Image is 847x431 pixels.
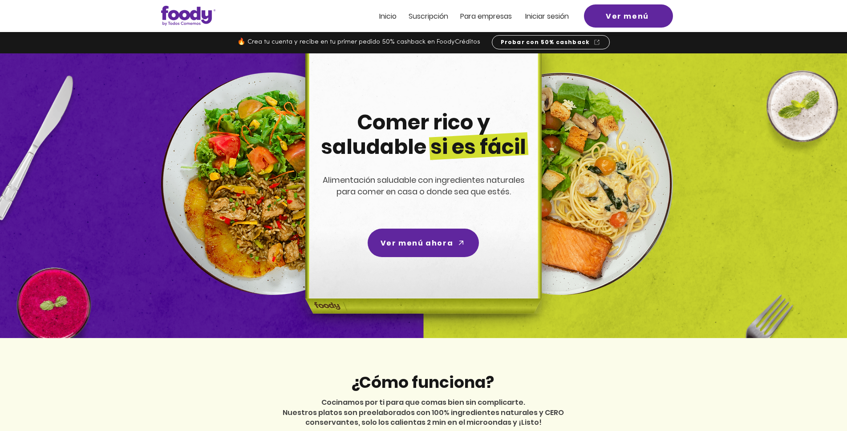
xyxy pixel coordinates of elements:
span: Iniciar sesión [525,11,569,21]
span: Ver menú ahora [381,238,453,249]
span: ra empresas [469,11,512,21]
span: Inicio [379,11,397,21]
a: Ver menú ahora [368,229,479,257]
img: left-dish-compress.png [161,73,384,295]
span: Pa [460,11,469,21]
span: ¿Cómo funciona? [351,371,494,394]
a: Ver menú [584,4,673,28]
span: Probar con 50% cashback [501,38,590,46]
span: 🔥 Crea tu cuenta y recibe en tu primer pedido 50% cashback en FoodyCréditos [237,39,480,45]
iframe: Messagebird Livechat Widget [795,379,838,422]
span: Suscripción [409,11,448,21]
span: Cocinamos por ti para que comas bien sin complicarte. [321,397,525,407]
a: Iniciar sesión [525,12,569,20]
span: Alimentación saludable con ingredientes naturales para comer en casa o donde sea que estés. [323,174,525,197]
a: Para empresas [460,12,512,20]
span: Comer rico y saludable si es fácil [321,108,526,161]
span: Nuestros platos son preelaborados con 100% ingredientes naturales y CERO conservantes, solo los c... [283,407,564,427]
a: Inicio [379,12,397,20]
img: Logo_Foody V2.0.0 (3).png [161,6,215,26]
a: Probar con 50% cashback [492,35,610,49]
span: Ver menú [606,11,649,22]
img: headline-center-compress.png [280,53,563,338]
a: Suscripción [409,12,448,20]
